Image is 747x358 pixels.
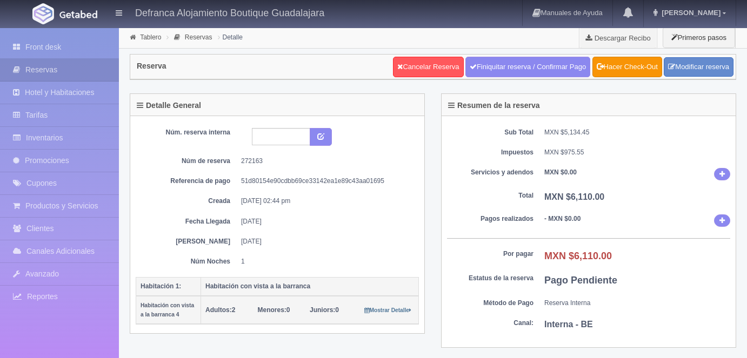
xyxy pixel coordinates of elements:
[663,27,735,48] button: Primeros pasos
[144,217,230,226] dt: Fecha Llegada
[447,148,533,157] dt: Impuestos
[144,197,230,206] dt: Creada
[544,192,604,201] b: MXN $6,110.00
[544,148,730,157] dd: MXN $975.55
[364,306,411,314] a: Mostrar Detalle
[447,274,533,283] dt: Estatus de la reserva
[544,320,593,329] b: Interna - BE
[201,277,419,296] th: Habitación con vista a la barranca
[241,237,411,246] dd: [DATE]
[592,57,662,77] a: Hacer Check-Out
[137,102,201,110] h4: Detalle General
[544,275,617,286] b: Pago Pendiente
[241,257,411,266] dd: 1
[579,27,657,49] a: Descargar Recibo
[447,319,533,328] dt: Canal:
[544,128,730,137] dd: MXN $5,134.45
[59,10,97,18] img: Getabed
[447,191,533,200] dt: Total
[447,249,533,259] dt: Por pagar
[364,307,411,313] small: Mostrar Detalle
[205,306,235,314] span: 2
[448,102,540,110] h4: Resumen de la reserva
[141,302,194,318] small: Habitación con vista a la barranca 4
[544,251,612,261] b: MXN $6,110.00
[144,237,230,246] dt: [PERSON_NAME]
[544,215,581,222] b: - MXN $0.00
[393,57,463,77] a: Cancelar Reserva
[664,57,733,77] a: Modificar reserva
[135,5,324,19] h4: Defranca Alojamiento Boutique Guadalajara
[241,177,411,186] dd: 51d80154e90cdbb69ce33142ea1e89c43aa01695
[258,306,290,314] span: 0
[241,217,411,226] dd: [DATE]
[544,299,730,308] dd: Reserva Interna
[215,32,245,42] li: Detalle
[205,306,232,314] strong: Adultos:
[310,306,339,314] span: 0
[310,306,335,314] strong: Juniors:
[544,168,577,176] b: MXN $0.00
[447,128,533,137] dt: Sub Total
[32,3,54,24] img: Getabed
[144,257,230,266] dt: Núm Noches
[465,57,590,77] a: Finiquitar reserva / Confirmar Pago
[241,157,411,166] dd: 272163
[141,282,181,290] b: Habitación 1:
[140,33,161,41] a: Tablero
[144,157,230,166] dt: Núm de reserva
[144,128,230,137] dt: Núm. reserva interna
[185,33,212,41] a: Reservas
[144,177,230,186] dt: Referencia de pago
[447,168,533,177] dt: Servicios y adendos
[137,62,166,70] h4: Reserva
[241,197,411,206] dd: [DATE] 02:44 pm
[447,299,533,308] dt: Método de Pago
[447,214,533,224] dt: Pagos realizados
[258,306,286,314] strong: Menores:
[659,9,721,17] span: [PERSON_NAME]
